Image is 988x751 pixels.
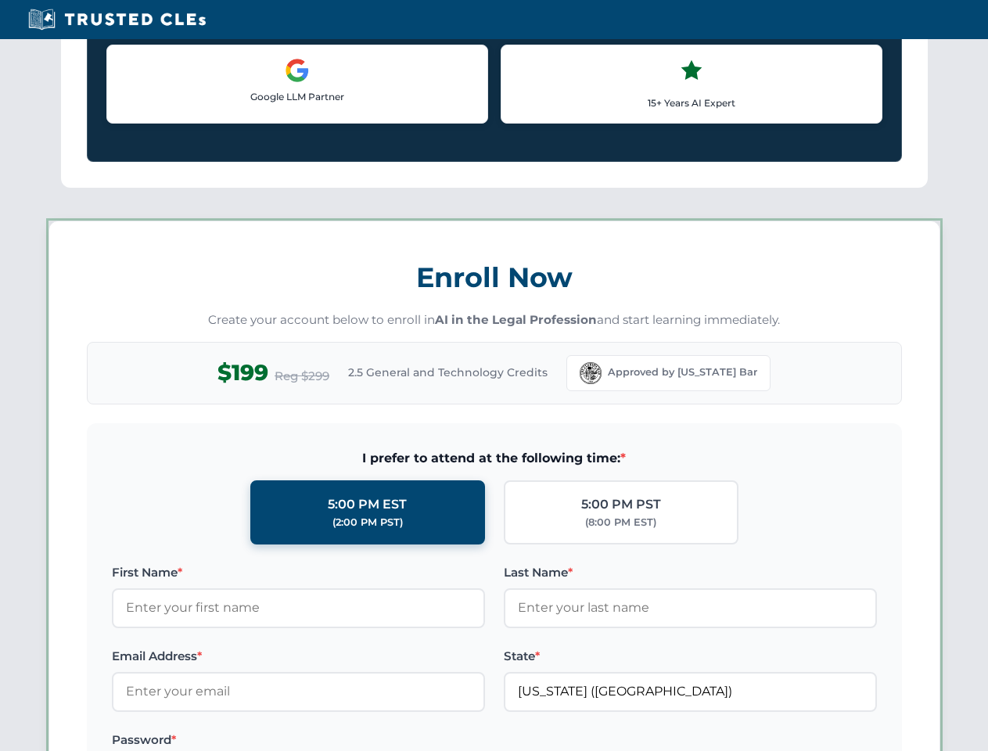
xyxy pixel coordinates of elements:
h3: Enroll Now [87,253,902,302]
label: Password [112,731,485,749]
span: $199 [217,355,268,390]
div: (2:00 PM PST) [332,515,403,530]
input: Enter your first name [112,588,485,627]
span: I prefer to attend at the following time: [112,448,877,469]
label: Email Address [112,647,485,666]
p: 15+ Years AI Expert [514,95,869,110]
label: First Name [112,563,485,582]
input: Enter your last name [504,588,877,627]
img: Florida Bar [580,362,602,384]
div: 5:00 PM EST [328,494,407,515]
div: (8:00 PM EST) [585,515,656,530]
span: Reg $299 [275,367,329,386]
label: State [504,647,877,666]
p: Google LLM Partner [120,89,475,104]
img: Google [285,58,310,83]
div: 5:00 PM PST [581,494,661,515]
input: Florida (FL) [504,672,877,711]
input: Enter your email [112,672,485,711]
img: Trusted CLEs [23,8,210,31]
span: 2.5 General and Technology Credits [348,364,548,381]
span: Approved by [US_STATE] Bar [608,365,757,380]
strong: AI in the Legal Profession [435,312,597,327]
p: Create your account below to enroll in and start learning immediately. [87,311,902,329]
label: Last Name [504,563,877,582]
